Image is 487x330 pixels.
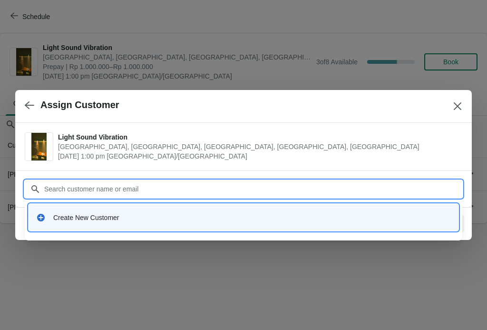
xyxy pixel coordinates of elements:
[58,132,458,142] span: Light Sound Vibration
[58,142,458,151] span: [GEOGRAPHIC_DATA], [GEOGRAPHIC_DATA], [GEOGRAPHIC_DATA], [GEOGRAPHIC_DATA], [GEOGRAPHIC_DATA]
[31,133,47,160] img: Light Sound Vibration | Potato Head Suites & Studios, Jalan Petitenget, Seminyak, Badung Regency,...
[58,151,458,161] span: [DATE] 1:00 pm [GEOGRAPHIC_DATA]/[GEOGRAPHIC_DATA]
[53,213,451,222] div: Create New Customer
[40,100,119,110] h2: Assign Customer
[449,98,466,115] button: Close
[44,180,462,198] input: Search customer name or email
